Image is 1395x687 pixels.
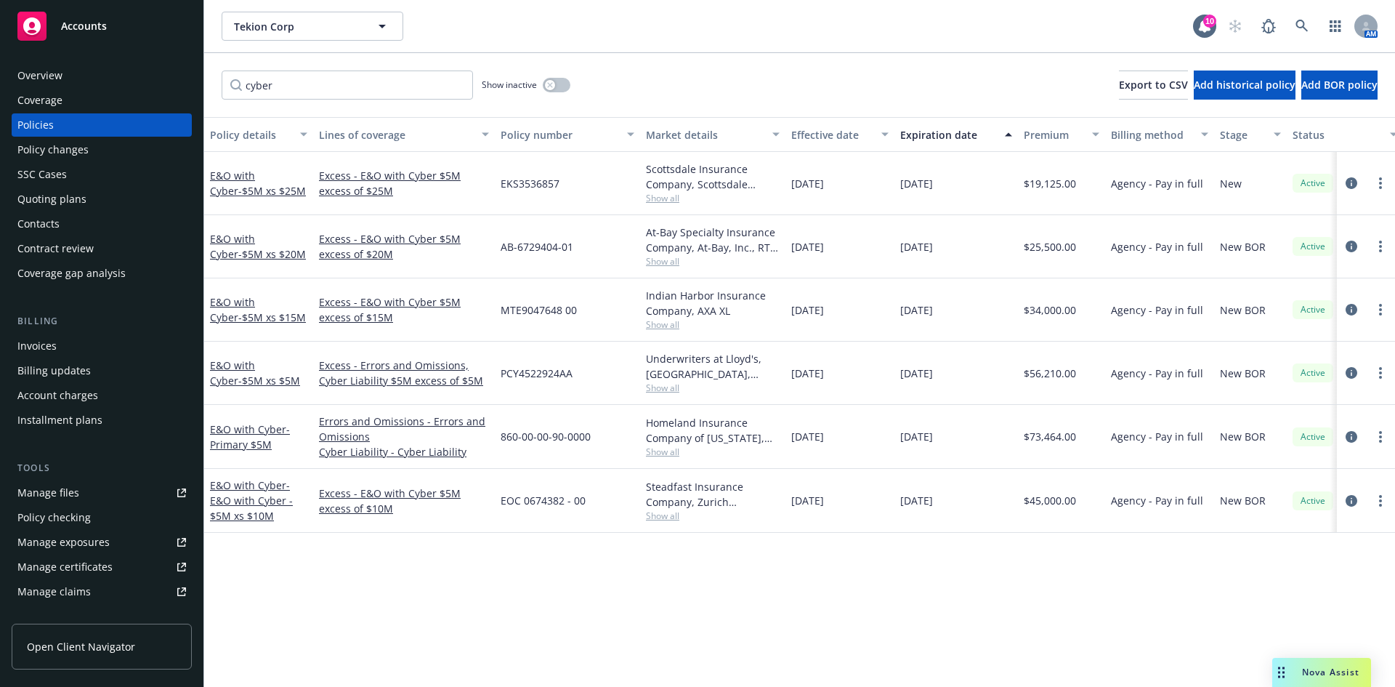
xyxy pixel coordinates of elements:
span: Tekion Corp [234,19,360,34]
span: Show all [646,255,780,268]
a: Excess - Errors and Omissions, Cyber Liability $5M excess of $5M [319,358,489,388]
span: [DATE] [791,239,824,254]
span: - $5M xs $20M [238,247,306,261]
div: Market details [646,127,764,142]
button: Add BOR policy [1301,71,1378,100]
span: [DATE] [791,493,824,508]
div: At-Bay Specialty Insurance Company, At-Bay, Inc., RT Specialty Insurance Services, LLC (RSG Speci... [646,225,780,255]
button: Policy details [204,117,313,152]
button: Policy number [495,117,640,152]
button: Stage [1214,117,1287,152]
a: E&O with Cyber [210,232,306,261]
div: Indian Harbor Insurance Company, AXA XL [646,288,780,318]
a: Accounts [12,6,192,47]
div: Policy checking [17,506,91,529]
button: Market details [640,117,785,152]
a: E&O with Cyber [210,478,293,523]
span: Active [1298,177,1327,190]
button: Tekion Corp [222,12,403,41]
span: AB-6729404-01 [501,239,573,254]
span: Active [1298,430,1327,443]
a: Switch app [1321,12,1350,41]
div: Contacts [17,212,60,236]
span: Active [1298,366,1327,379]
span: Active [1298,303,1327,316]
div: Overview [17,64,62,87]
span: $19,125.00 [1024,176,1076,191]
div: Effective date [791,127,873,142]
a: circleInformation [1343,364,1360,382]
button: Billing method [1105,117,1214,152]
a: E&O with Cyber [210,295,306,324]
span: - E&O with Cyber - $5M xs $10M [210,478,293,523]
div: Manage exposures [17,531,110,554]
a: E&O with Cyber [210,169,306,198]
a: Search [1287,12,1317,41]
span: New BOR [1220,429,1266,444]
button: Premium [1018,117,1105,152]
div: Coverage gap analysis [17,262,126,285]
span: Agency - Pay in full [1111,493,1203,508]
span: MTE9047648 00 [501,302,577,318]
div: Policy details [210,127,291,142]
div: Coverage [17,89,62,112]
div: Expiration date [900,127,996,142]
span: [DATE] [900,239,933,254]
div: Tools [12,461,192,475]
span: Export to CSV [1119,78,1188,92]
span: $56,210.00 [1024,366,1076,381]
span: - $5M xs $15M [238,310,306,324]
span: [DATE] [791,366,824,381]
span: New BOR [1220,239,1266,254]
div: Billing updates [17,359,91,382]
span: Show all [646,192,780,204]
span: [DATE] [900,176,933,191]
span: New [1220,176,1242,191]
input: Filter by keyword... [222,71,473,100]
span: [DATE] [900,493,933,508]
span: Show all [646,510,780,522]
div: Policy number [501,127,618,142]
span: Agency - Pay in full [1111,239,1203,254]
a: Billing updates [12,359,192,382]
span: - Primary $5M [210,422,290,451]
a: Invoices [12,334,192,358]
span: [DATE] [791,176,824,191]
div: Manage BORs [17,605,86,628]
a: Account charges [12,384,192,407]
div: Quoting plans [17,188,86,211]
span: [DATE] [791,302,824,318]
span: Agency - Pay in full [1111,366,1203,381]
div: Installment plans [17,409,102,432]
span: Accounts [61,20,107,32]
div: Manage certificates [17,555,113,579]
span: Show all [646,318,780,331]
a: more [1372,492,1389,510]
div: Contract review [17,237,94,260]
span: Agency - Pay in full [1111,429,1203,444]
span: PCY4522924AA [501,366,573,381]
div: Scottsdale Insurance Company, Scottsdale Insurance Company (Nationwide) [646,161,780,192]
button: Effective date [785,117,894,152]
div: Manage files [17,481,79,505]
span: $25,500.00 [1024,239,1076,254]
a: Manage certificates [12,555,192,579]
a: circleInformation [1343,174,1360,192]
span: Show all [646,382,780,394]
div: Homeland Insurance Company of [US_STATE], Intact Insurance [646,415,780,446]
a: circleInformation [1343,492,1360,510]
a: more [1372,428,1389,446]
span: Show all [646,446,780,458]
a: Manage BORs [12,605,192,628]
div: Account charges [17,384,98,407]
div: Invoices [17,334,57,358]
span: Manage exposures [12,531,192,554]
span: Nova Assist [1302,666,1359,678]
a: Start snowing [1221,12,1250,41]
span: - $5M xs $25M [238,184,306,198]
span: New BOR [1220,302,1266,318]
button: Add historical policy [1194,71,1295,100]
a: Excess - E&O with Cyber $5M excess of $20M [319,231,489,262]
span: EKS3536857 [501,176,559,191]
div: Policy changes [17,138,89,161]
